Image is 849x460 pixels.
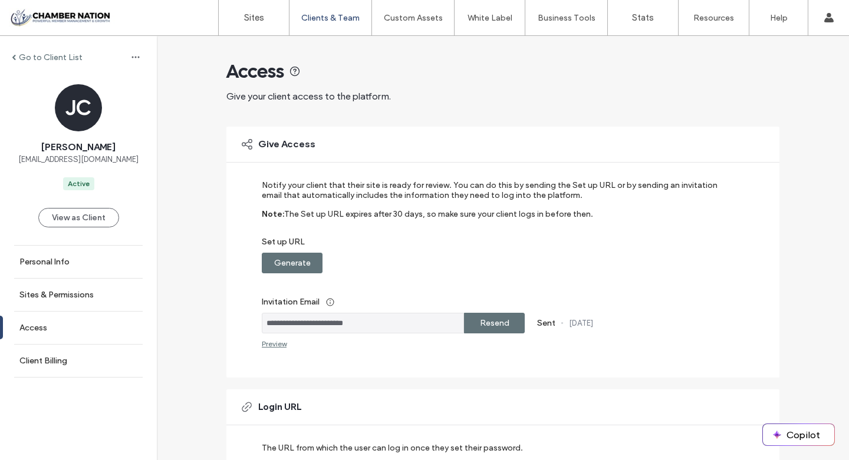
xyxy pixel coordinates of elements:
[569,319,593,327] label: [DATE]
[19,323,47,333] label: Access
[538,13,595,23] label: Business Tools
[537,318,555,328] label: Sent
[19,290,94,300] label: Sites & Permissions
[226,59,284,83] span: Access
[480,312,509,334] label: Resend
[258,401,301,413] span: Login URL
[262,291,728,313] label: Invitation Email
[258,138,315,151] span: Give Access
[19,356,67,366] label: Client Billing
[18,154,139,166] span: [EMAIL_ADDRESS][DOMAIN_NAME]
[262,237,728,253] label: Set up URL
[468,13,512,23] label: White Label
[38,208,119,227] button: View as Client
[262,339,287,348] div: Preview
[262,209,284,237] label: Note:
[55,84,102,131] div: JC
[41,141,116,154] span: [PERSON_NAME]
[244,12,264,23] label: Sites
[763,424,834,445] button: Copilot
[284,209,593,237] label: The Set up URL expires after 30 days, so make sure your client logs in before then.
[262,180,728,209] label: Notify your client that their site is ready for review. You can do this by sending the Set up URL...
[693,13,734,23] label: Resources
[301,13,360,23] label: Clients & Team
[68,178,90,189] div: Active
[632,12,654,23] label: Stats
[384,13,443,23] label: Custom Assets
[19,52,83,62] label: Go to Client List
[274,252,311,274] label: Generate
[226,91,391,102] span: Give your client access to the platform.
[770,13,788,23] label: Help
[19,257,70,267] label: Personal Info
